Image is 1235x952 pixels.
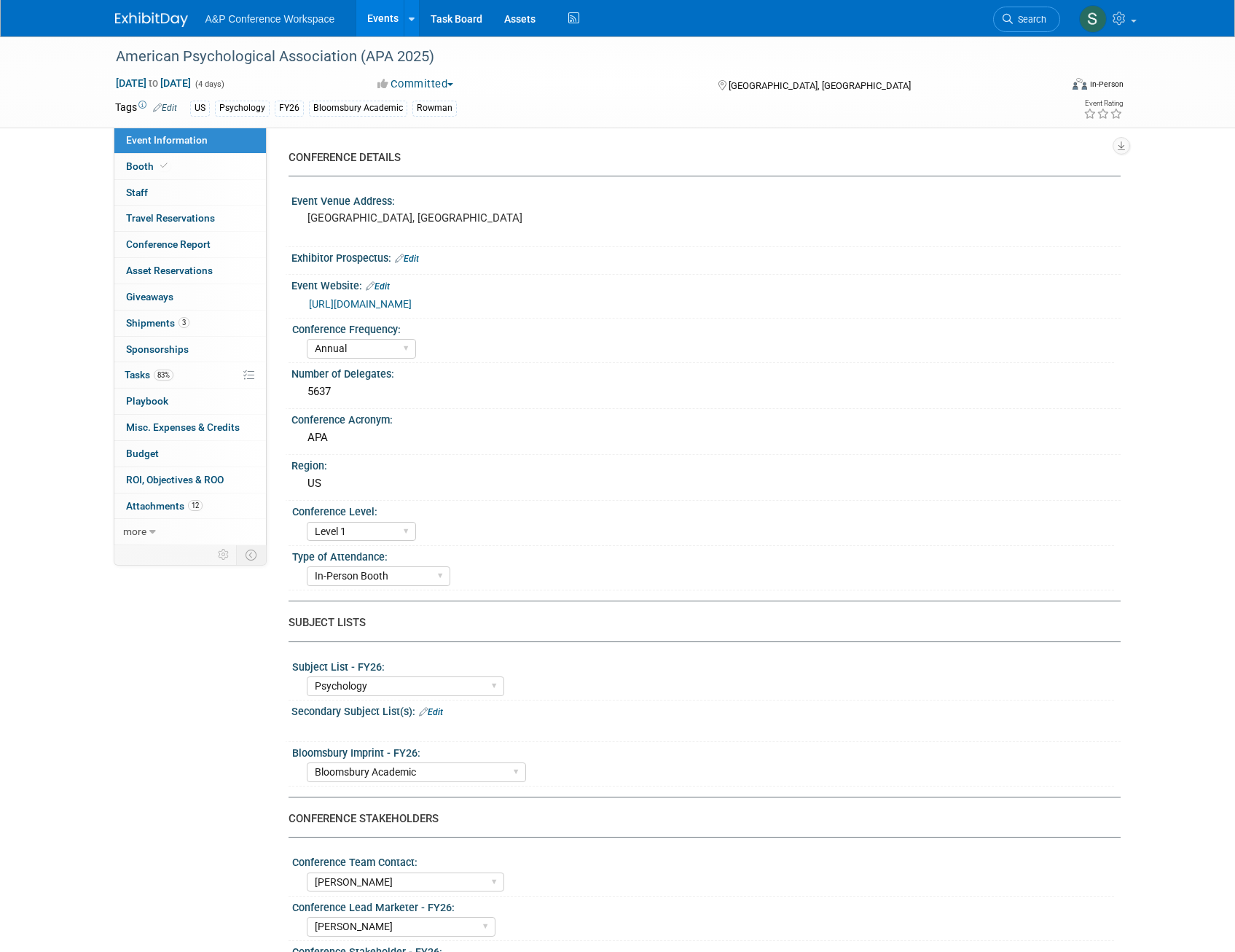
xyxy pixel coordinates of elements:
div: Psychology [215,101,270,116]
div: Region: [291,455,1121,473]
div: Event Format [974,76,1124,98]
td: Toggle Event Tabs [236,545,266,564]
div: Bloomsbury Academic [309,101,407,116]
div: Event Website: [291,275,1121,294]
span: 83% [154,370,173,381]
div: Event Venue Address: [291,190,1121,208]
span: 12 [188,500,203,511]
span: (4 days) [194,79,224,89]
span: Travel Reservations [126,212,215,224]
span: Booth [126,160,170,172]
div: Type of Attendance: [292,546,1114,564]
a: ROI, Objectives & ROO [114,467,266,493]
div: Secondary Subject List(s): [291,701,1121,719]
span: Event Information [126,134,208,146]
div: Number of Delegates: [291,363,1121,381]
img: Samantha Klein [1079,5,1107,33]
a: Misc. Expenses & Credits [114,415,266,440]
span: A&P Conference Workspace [205,13,335,25]
span: Playbook [126,395,168,407]
span: Budget [126,448,159,459]
a: Tasks83% [114,362,266,388]
div: In-Person [1089,79,1124,90]
a: Edit [419,707,443,717]
span: Conference Report [126,238,211,250]
div: Bloomsbury Imprint - FY26: [292,742,1114,760]
div: CONFERENCE DETAILS [289,150,1110,165]
div: 5637 [302,381,1110,403]
span: Staff [126,187,148,198]
span: [DATE] [DATE] [115,77,192,90]
div: Rowman [412,101,457,116]
a: Edit [366,281,390,292]
span: Tasks [125,369,173,381]
div: CONFERENCE STAKEHOLDERS [289,811,1110,827]
i: Booth reservation complete [160,162,168,170]
a: Event Information [114,128,266,153]
div: Event Rating [1083,100,1123,107]
a: Asset Reservations [114,258,266,284]
a: Search [993,7,1060,32]
span: [GEOGRAPHIC_DATA], [GEOGRAPHIC_DATA] [729,80,911,91]
a: Travel Reservations [114,206,266,231]
div: US [302,472,1110,495]
a: Budget [114,441,266,467]
img: ExhibitDay [115,12,188,27]
img: Format-Inperson.png [1073,78,1087,90]
div: US [190,101,210,116]
span: more [123,526,146,537]
span: Asset Reservations [126,265,213,276]
a: Giveaways [114,284,266,310]
div: Exhibitor Prospectus: [291,247,1121,266]
span: Shipments [126,317,189,329]
a: Edit [153,103,177,113]
a: Playbook [114,389,266,414]
div: Subject List - FY26: [292,656,1114,674]
div: American Psychological Association (APA 2025) [111,44,1038,70]
div: Conference Level: [292,501,1114,519]
span: Attachments [126,500,203,512]
a: more [114,519,266,545]
span: to [146,77,160,89]
a: Edit [395,254,419,264]
div: Conference Lead Marketer - FY26: [292,897,1114,915]
a: Staff [114,180,266,206]
a: [URL][DOMAIN_NAME] [309,298,412,310]
div: Conference Acronym: [291,409,1121,427]
span: Misc. Expenses & Credits [126,421,240,433]
span: Search [1013,14,1046,25]
span: Giveaways [126,291,173,303]
pre: [GEOGRAPHIC_DATA], [GEOGRAPHIC_DATA] [307,211,621,225]
td: Tags [115,100,177,117]
span: Sponsorships [126,343,189,355]
span: 3 [179,317,189,328]
a: Booth [114,154,266,179]
span: ROI, Objectives & ROO [126,474,224,485]
a: Sponsorships [114,337,266,362]
div: SUBJECT LISTS [289,615,1110,631]
div: APA [302,426,1110,449]
div: Conference Frequency: [292,319,1114,337]
a: Conference Report [114,232,266,257]
button: Committed [372,77,459,92]
a: Shipments3 [114,311,266,336]
td: Personalize Event Tab Strip [211,545,237,564]
a: Attachments12 [114,493,266,519]
div: Conference Team Contact: [292,851,1114,870]
div: FY26 [275,101,304,116]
